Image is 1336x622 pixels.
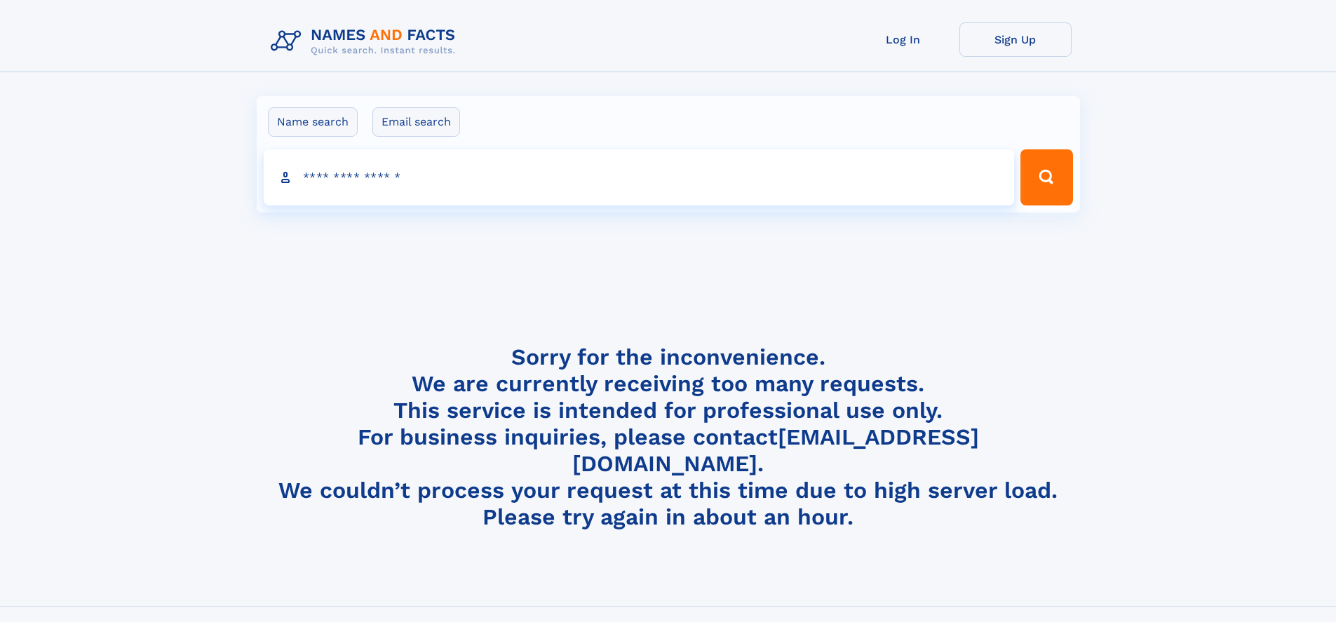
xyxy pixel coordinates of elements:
[572,424,979,477] a: [EMAIL_ADDRESS][DOMAIN_NAME]
[268,107,358,137] label: Name search
[372,107,460,137] label: Email search
[1020,149,1072,205] button: Search Button
[264,149,1015,205] input: search input
[265,22,467,60] img: Logo Names and Facts
[847,22,959,57] a: Log In
[959,22,1072,57] a: Sign Up
[265,344,1072,531] h4: Sorry for the inconvenience. We are currently receiving too many requests. This service is intend...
